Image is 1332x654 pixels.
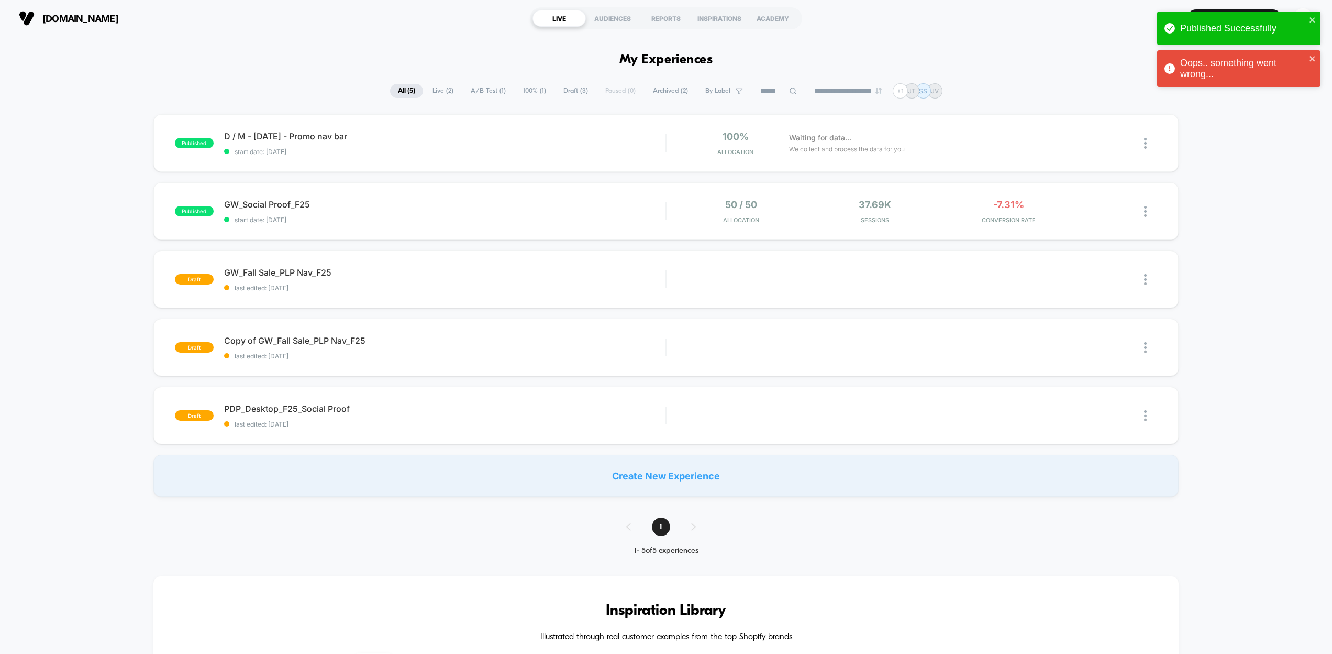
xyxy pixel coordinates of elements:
span: 37.69k [859,199,891,210]
span: draft [175,342,214,353]
span: Live ( 2 ) [425,84,461,98]
span: [DOMAIN_NAME] [42,13,118,24]
span: Sessions [811,216,939,224]
img: Visually logo [19,10,35,26]
span: Allocation [717,148,753,156]
div: LIVE [532,10,586,27]
span: start date: [DATE] [224,216,666,224]
span: All ( 5 ) [390,84,423,98]
span: PDP_Desktop_F25_Social Proof [224,404,666,414]
h4: Illustrated through real customer examples from the top Shopify brands [185,633,1148,642]
span: We collect and process the data for you [789,144,905,154]
span: draft [175,410,214,421]
div: 1 - 5 of 5 experiences [616,547,717,555]
span: published [175,206,214,216]
div: Oops.. something went wrong... [1180,58,1306,80]
button: close [1309,54,1316,64]
span: -7.31% [993,199,1024,210]
span: GW_Fall Sale_PLP Nav_F25 [224,267,666,278]
button: close [1309,16,1316,26]
span: Archived ( 2 ) [645,84,696,98]
div: ACADEMY [746,10,800,27]
span: A/B Test ( 1 ) [463,84,514,98]
span: 100% ( 1 ) [515,84,554,98]
img: close [1144,206,1147,217]
img: close [1144,410,1147,421]
span: last edited: [DATE] [224,352,666,360]
img: close [1144,138,1147,149]
span: 50 / 50 [725,199,757,210]
p: JV [931,87,939,95]
div: + 1 [893,83,908,99]
div: REPORTS [639,10,693,27]
h1: My Experiences [619,52,713,68]
span: Draft ( 3 ) [556,84,596,98]
span: last edited: [DATE] [224,284,666,292]
button: SS [1290,8,1316,29]
p: SS [919,87,927,95]
span: D / M - [DATE] - Promo nav bar [224,131,666,141]
div: INSPIRATIONS [693,10,746,27]
span: CONVERSION RATE [945,216,1073,224]
div: AUDIENCES [586,10,639,27]
img: end [875,88,882,94]
span: start date: [DATE] [224,148,666,156]
span: 1 [652,518,670,536]
span: draft [175,274,214,285]
img: close [1144,342,1147,353]
span: GW_Social Proof_F25 [224,199,666,210]
span: published [175,138,214,148]
span: Allocation [723,216,759,224]
span: Copy of GW_Fall Sale_PLP Nav_F25 [224,335,666,346]
img: close [1144,274,1147,285]
div: SS [1293,8,1313,29]
div: Create New Experience [153,455,1179,497]
h3: Inspiration Library [185,603,1148,619]
span: last edited: [DATE] [224,420,666,428]
span: Waiting for data... [789,132,851,144]
p: JT [908,87,916,95]
span: 100% [723,131,749,142]
span: By Label [705,87,730,95]
div: Published Successfully [1180,23,1306,34]
button: [DOMAIN_NAME] [16,10,121,27]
